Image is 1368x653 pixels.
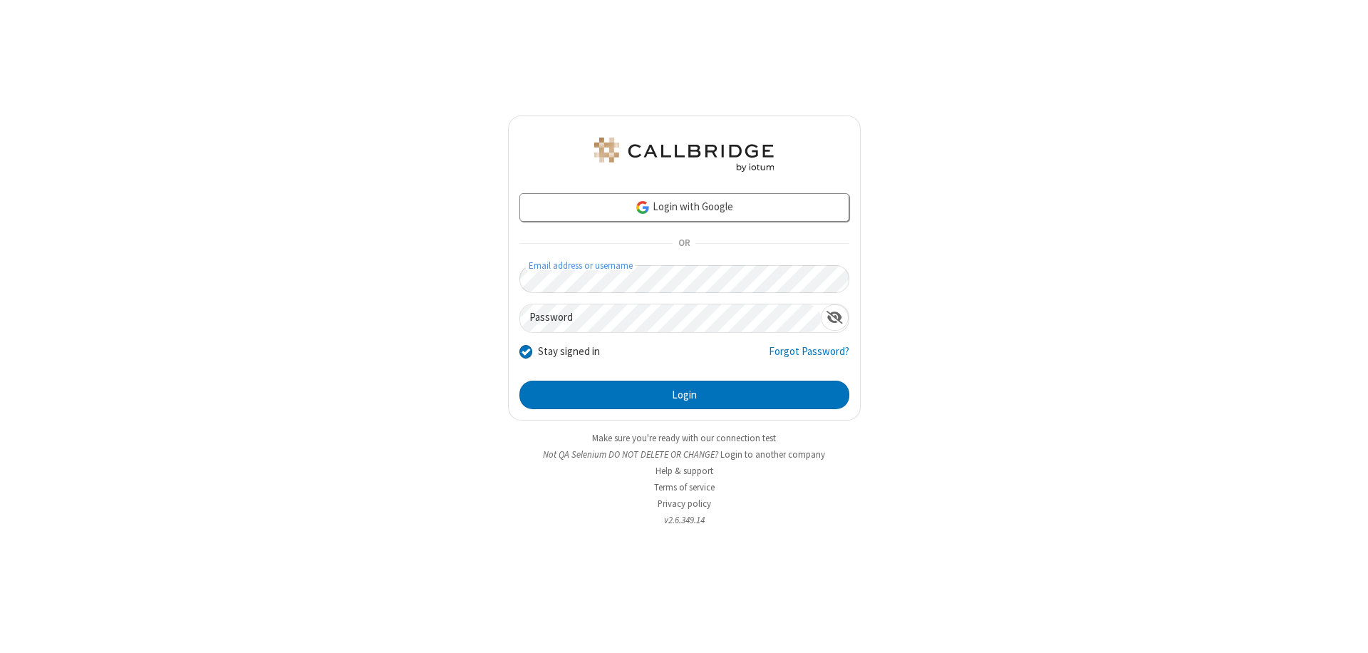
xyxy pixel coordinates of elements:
span: OR [673,234,695,254]
a: Privacy policy [658,498,711,510]
a: Help & support [655,465,713,477]
button: Login [519,381,849,409]
a: Login with Google [519,193,849,222]
li: v2.6.349.14 [508,513,861,527]
a: Terms of service [654,481,715,493]
input: Email address or username [519,265,849,293]
li: Not QA Selenium DO NOT DELETE OR CHANGE? [508,448,861,461]
div: Show password [821,304,849,331]
img: google-icon.png [635,200,651,215]
a: Forgot Password? [769,344,849,371]
label: Stay signed in [538,344,600,360]
img: QA Selenium DO NOT DELETE OR CHANGE [591,138,777,172]
input: Password [520,304,821,332]
a: Make sure you're ready with our connection test [592,432,776,444]
button: Login to another company [720,448,825,461]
